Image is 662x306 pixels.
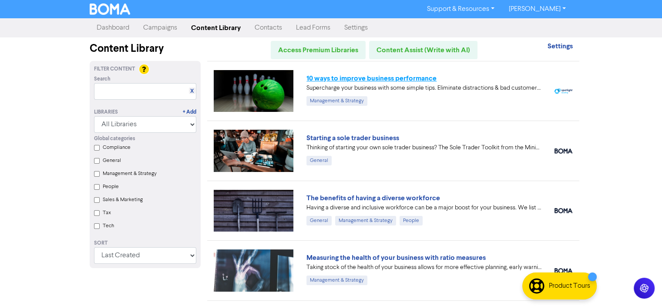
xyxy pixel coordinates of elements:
img: boma [554,148,572,154]
iframe: Chat Widget [618,264,662,306]
div: People [400,216,423,225]
a: Support & Resources [420,2,501,16]
div: Having a diverse and inclusive workforce can be a major boost for your business. We list four of ... [306,203,541,212]
a: 10 ways to improve business performance [306,74,437,83]
div: Management & Strategy [335,216,396,225]
div: Taking stock of the health of your business allows for more effective planning, early warning abo... [306,263,541,272]
label: Tax [103,209,111,217]
a: Settings [337,19,375,37]
div: Sort [94,239,196,247]
span: Search [94,75,111,83]
div: Global categories [94,135,196,143]
img: boma [554,208,572,213]
a: [PERSON_NAME] [501,2,572,16]
a: Contacts [248,19,289,37]
label: Sales & Marketing [103,196,143,204]
a: The benefits of having a diverse workforce [306,194,440,202]
a: Campaigns [136,19,184,37]
a: + Add [183,108,196,116]
div: Management & Strategy [306,96,367,106]
label: Tech [103,222,114,230]
div: Supercharge your business with some simple tips. Eliminate distractions & bad customers, get a pl... [306,84,541,93]
div: Filter Content [94,65,196,73]
label: People [103,183,119,191]
label: Management & Strategy [103,170,157,178]
label: Compliance [103,144,131,151]
a: Access Premium Libraries [271,41,366,59]
div: Libraries [94,108,118,116]
a: Content Library [184,19,248,37]
img: boma_accounting [554,268,572,273]
a: Measuring the health of your business with ratio measures [306,253,486,262]
a: X [190,88,194,94]
img: spotlight [554,88,572,94]
div: General [306,156,332,165]
a: Lead Forms [289,19,337,37]
a: Starting a sole trader business [306,134,399,142]
div: Management & Strategy [306,276,367,285]
div: General [306,216,332,225]
div: Thinking of starting your own sole trader business? The Sole Trader Toolkit from the Ministry of ... [306,143,541,152]
a: Settings [547,43,572,50]
a: Content Assist (Write with AI) [369,41,477,59]
div: Content Library [90,41,201,57]
strong: Settings [547,42,572,50]
a: Dashboard [90,19,136,37]
img: BOMA Logo [90,3,131,15]
label: General [103,157,121,165]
